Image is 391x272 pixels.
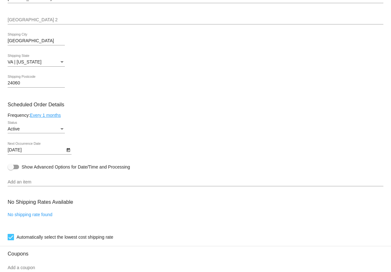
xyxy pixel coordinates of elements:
[8,195,73,209] h3: No Shipping Rates Available
[8,148,65,153] input: Next Occurrence Date
[8,212,52,217] a: No shipping rate found
[8,113,383,118] div: Frequency:
[8,180,383,185] input: Add an item
[22,164,130,170] span: Show Advanced Options for Date/Time and Processing
[8,38,65,43] input: Shipping City
[8,17,383,23] input: Shipping Street 2
[8,59,41,64] span: VA | [US_STATE]
[8,60,65,65] mat-select: Shipping State
[8,102,383,108] h3: Scheduled Order Details
[8,265,383,270] input: Add a coupon
[8,81,65,86] input: Shipping Postcode
[8,126,20,131] span: Active
[17,233,113,241] span: Automatically select the lowest cost shipping rate
[65,146,72,153] button: Open calendar
[8,127,65,132] mat-select: Status
[30,113,61,118] a: Every 1 months
[8,246,383,257] h3: Coupons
